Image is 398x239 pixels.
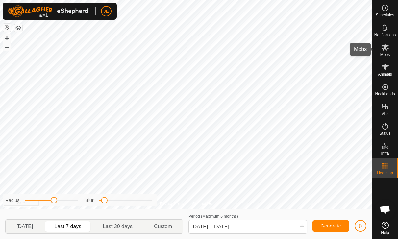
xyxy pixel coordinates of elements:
[3,43,11,51] button: –
[381,151,389,155] span: Infra
[3,35,11,42] button: +
[14,24,22,32] button: Map Layers
[380,53,390,57] span: Mobs
[375,92,395,96] span: Neckbands
[188,214,238,219] label: Period (Maximum 6 months)
[154,223,172,230] span: Custom
[321,223,341,228] span: Generate
[312,220,349,232] button: Generate
[374,33,396,37] span: Notifications
[86,197,94,204] label: Blur
[375,200,395,219] div: Open chat
[377,171,393,175] span: Heatmap
[378,72,392,76] span: Animals
[372,219,398,237] a: Help
[381,231,389,235] span: Help
[381,112,388,116] span: VPs
[16,223,33,230] span: [DATE]
[3,24,11,32] button: Reset Map
[103,223,133,230] span: Last 30 days
[54,223,81,230] span: Last 7 days
[160,201,185,207] a: Privacy Policy
[8,5,90,17] img: Gallagher Logo
[379,131,390,135] span: Status
[376,13,394,17] span: Schedules
[5,197,20,204] label: Radius
[104,8,109,15] span: JE
[192,201,212,207] a: Contact Us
